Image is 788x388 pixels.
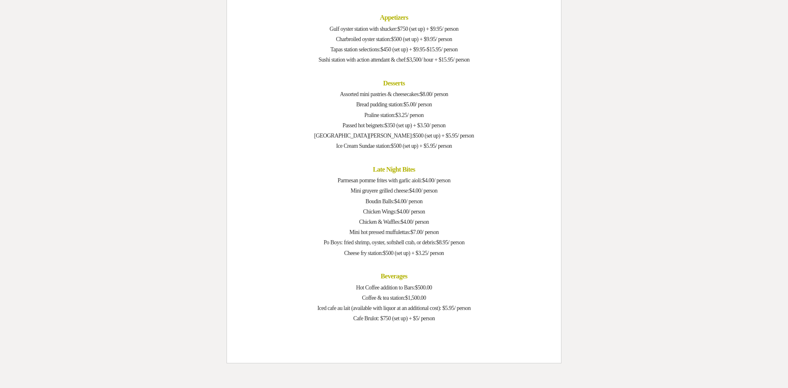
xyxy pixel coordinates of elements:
span: $350 (set up) + $3.50/ person [385,122,446,129]
span: Chicken Wings: [363,209,397,215]
span: Cafe Brulot: $750 (set up) + $5/ person [353,315,435,321]
span: $3,500/ hour + $15.95/ person [407,57,470,63]
span: Mini hot pressed muffulettas: [349,229,410,235]
span: Iced cafe au lait (available with liquor at an additional cost): $5.95/ person [317,305,470,311]
span: Assorted mini pastries & cheesecakes: [340,91,420,97]
span: $4.00/ person [422,177,450,184]
span: $3.25/ person [395,112,424,118]
span: Ice Cream Sundae station: [336,143,391,149]
span: $750 (set up) + $9.95/ person [397,26,458,32]
span: Cheese fry station: [344,250,383,256]
span: $500.00 [415,285,432,291]
span: $4.00/ person [401,219,429,225]
span: Sushi station with action attendant & chef: [318,57,407,63]
span: Coffee & tea station: [362,295,405,301]
span: $8.95/ person [436,239,465,246]
span: $4.00/ person [397,209,425,215]
strong: Appetizers [380,14,408,21]
span: $500 (set up) + $5.95/ person [413,133,474,139]
span: $4.00/ person [394,198,423,204]
span: Parmesan pomme frites with garlic aioli: [338,177,422,184]
span: $500 (set up) + $3.25/ person [383,250,444,256]
span: Boudin Balls: [365,198,394,204]
span: [GEOGRAPHIC_DATA][PERSON_NAME]: [314,133,413,139]
strong: Desserts [383,79,405,87]
span: Bread pudding station: [356,101,403,108]
span: $1,500.00 [405,295,426,301]
span: Hot Coffee addition to Bars: [356,285,415,291]
span: $500 (set up) + $5.95/ person [391,143,452,149]
span: $4.00/ person [409,188,438,194]
strong: Late Night Bites [373,165,415,173]
span: Chicken & Waffles: [359,219,401,225]
span: $7.00/ person [410,229,439,235]
strong: Beverages [381,272,408,280]
span: Gulf oyster station with shucker: [330,26,397,32]
span: Po Boys: fried shrimp, oyster, softshell crab, or debris: [323,239,436,246]
span: Charbroiled oyster station: [336,36,391,42]
span: $450 (set up) + $9.95-$15.95/ person [380,46,458,53]
span: Passed hot beignets: [342,122,384,129]
span: $500 (set up) + $9.95/ person [391,36,452,42]
span: $8.00/ person [420,91,448,97]
span: Praline station: [364,112,395,118]
span: Tapas station selections: [330,46,380,53]
span: $5.00/ person [403,101,432,108]
span: Mini gruyere grilled cheese: [350,188,409,194]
